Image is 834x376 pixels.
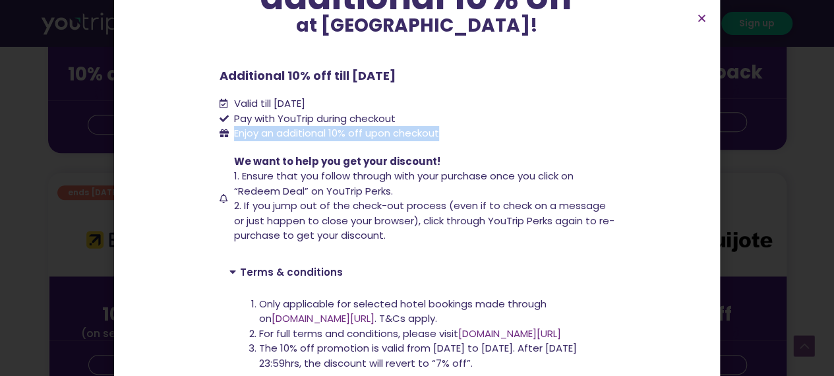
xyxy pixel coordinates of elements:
li: The 10% off promotion is valid from [DATE] to [DATE]. After [DATE] 23:59hrs, the discount will re... [259,341,605,371]
a: Terms & conditions [240,265,343,279]
span: Enjoy an additional 10% off upon checkout [234,126,439,140]
li: Only applicable for selected hotel bookings made through on . T&Cs apply. [259,297,605,327]
span: Valid till [DATE] [231,96,305,111]
span: We want to help you get your discount! [234,154,440,168]
div: Terms & conditions [220,257,615,287]
a: [DOMAIN_NAME][URL] [458,327,561,340]
span: Pay with YouTrip during checkout [231,111,396,127]
li: For full terms and conditions, please visit [259,327,605,342]
p: at [GEOGRAPHIC_DATA]! [220,16,615,35]
span: 1. Ensure that you follow through with your purchase once you click on “Redeem Deal” on YouTrip P... [234,169,574,198]
p: Additional 10% off till [DATE] [220,67,615,84]
a: Close [697,13,707,23]
a: [DOMAIN_NAME][URL] [272,311,374,325]
span: 2. If you jump out of the check-out process (even if to check on a message or just happen to clos... [234,199,614,242]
